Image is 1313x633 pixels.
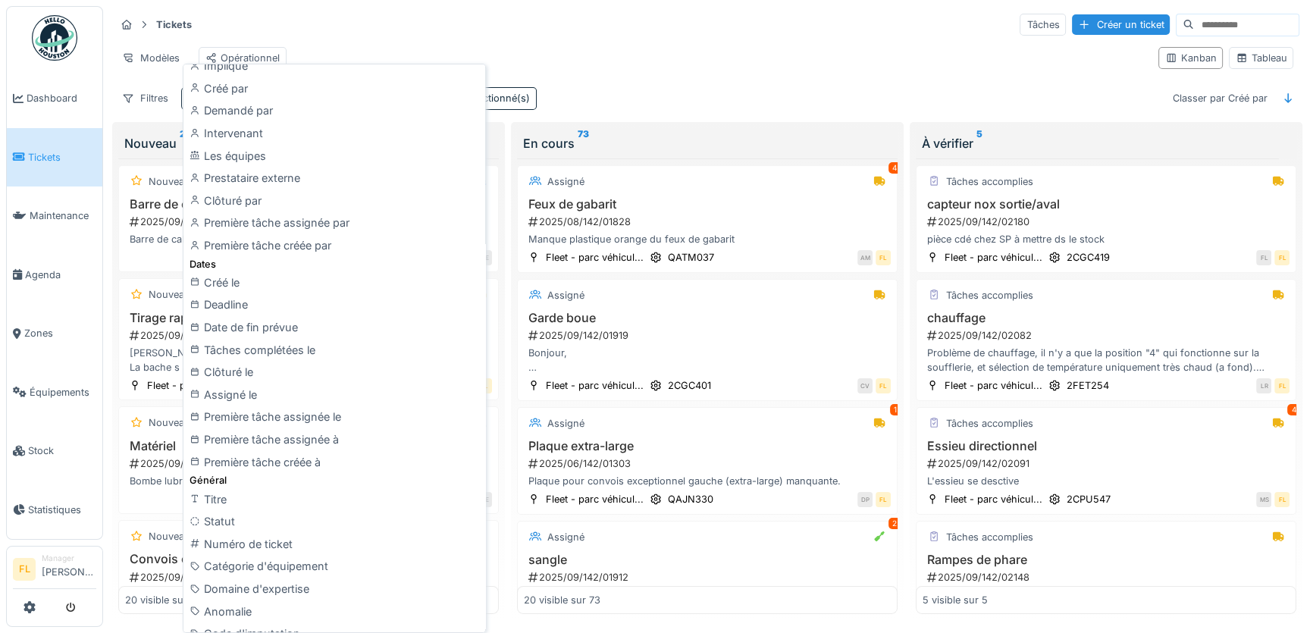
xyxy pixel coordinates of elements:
[546,492,644,506] div: Fleet - parc véhicul...
[1274,492,1289,507] div: FL
[186,212,482,234] div: Première tâche assignée par
[186,234,482,257] div: Première tâche créée par
[890,404,901,415] div: 1
[523,134,892,152] div: En cours
[186,167,482,190] div: Prestataire externe
[524,197,891,212] h3: Feux de gabarit
[668,378,711,393] div: 2CGC401
[24,326,96,340] span: Zones
[946,174,1033,189] div: Tâches accomplies
[149,529,190,544] div: Nouveau
[546,250,644,265] div: Fleet - parc véhicul...
[876,492,891,507] div: FL
[527,456,891,471] div: 2025/06/142/01303
[1287,404,1299,415] div: 4
[524,553,891,567] h3: sangle
[923,474,1289,488] div: L'essieu se desctive
[186,473,482,487] div: Général
[125,346,492,374] div: [PERSON_NAME] trouée cote passager La bache s arrache aux 2 barres devant. Cote passager [MEDICAL...
[205,51,280,65] div: Opérationnel
[149,415,190,430] div: Nouveau
[945,250,1042,265] div: Fleet - parc véhicul...
[946,416,1033,431] div: Tâches accomplies
[186,578,482,600] div: Domaine d'expertise
[524,474,891,488] div: Plaque pour convois exceptionnel gauche (extra-large) manquante.
[115,47,186,69] div: Modèles
[668,492,713,506] div: QAJN330
[524,439,891,453] h3: Plaque extra-large
[945,492,1042,506] div: Fleet - parc véhicul...
[186,488,482,511] div: Titre
[926,456,1289,471] div: 2025/09/142/02091
[946,288,1033,302] div: Tâches accomplies
[186,316,482,339] div: Date de fin prévue
[186,257,482,271] div: Dates
[888,518,901,529] div: 2
[1274,378,1289,393] div: FL
[923,346,1289,374] div: Problème de chauffage, il n'y a que la position "4" qui fonctionne sur la soufflerie, et sélectio...
[926,570,1289,584] div: 2025/09/142/02148
[186,145,482,168] div: Les équipes
[186,510,482,533] div: Statut
[1236,51,1286,65] div: Tableau
[1256,250,1271,265] div: FL
[125,197,492,212] h3: Barre de calage
[1256,492,1271,507] div: MS
[125,232,492,246] div: Barre de calage pour rb019 et quelques planches manquantes
[186,533,482,556] div: Numéro de ticket
[186,55,482,77] div: Impliqué
[923,593,988,607] div: 5 visible sur 5
[1072,14,1170,35] div: Créer un ticket
[447,92,530,104] span: : 6 sélectionné(s)
[1165,51,1216,65] div: Kanban
[1274,250,1289,265] div: FL
[923,439,1289,453] h3: Essieu directionnel
[546,378,644,393] div: Fleet - parc véhicul...
[125,552,492,566] h3: Convois exceptionnel
[524,346,891,374] div: Bonjour, Il faut commander un nouveau garde boue côté droit car l'ancien est cassé. Plus possible...
[28,150,96,165] span: Tickets
[186,428,482,451] div: Première tâche assignée à
[578,134,589,152] sup: 73
[186,77,482,100] div: Créé par
[857,378,873,393] div: CV
[926,215,1289,229] div: 2025/09/142/02180
[547,288,584,302] div: Assigné
[926,328,1289,343] div: 2025/09/142/02082
[857,250,873,265] div: AM
[30,208,96,223] span: Maintenance
[42,553,96,564] div: Manager
[527,215,891,229] div: 2025/08/142/01828
[1256,378,1271,393] div: LR
[524,311,891,325] h3: Garde boue
[547,530,584,544] div: Assigné
[186,271,482,294] div: Créé le
[28,503,96,517] span: Statistiques
[186,361,482,384] div: Clôturé le
[186,339,482,362] div: Tâches complétées le
[888,162,901,174] div: 4
[125,439,492,453] h3: Matériel
[27,91,96,105] span: Dashboard
[857,492,873,507] div: DP
[946,530,1033,544] div: Tâches accomplies
[180,134,192,152] sup: 29
[547,416,584,431] div: Assigné
[524,232,891,246] div: Manque plastique orange du feux de gabarit
[186,555,482,578] div: Catégorie d'équipement
[186,406,482,428] div: Première tâche assignée le
[186,293,482,316] div: Deadline
[923,232,1289,246] div: pièce cdé chez SP à mettre ds le stock
[547,174,584,189] div: Assigné
[149,174,190,189] div: Nouveau
[25,268,96,282] span: Agenda
[186,122,482,145] div: Intervenant
[527,328,891,343] div: 2025/09/142/01919
[115,87,175,109] div: Filtres
[922,134,1290,152] div: À vérifier
[125,474,492,488] div: Bombe lubrifiant produit lave glace rouleau de papier merci
[125,593,202,607] div: 20 visible sur 29
[876,378,891,393] div: FL
[524,593,600,607] div: 20 visible sur 73
[1067,250,1110,265] div: 2CGC419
